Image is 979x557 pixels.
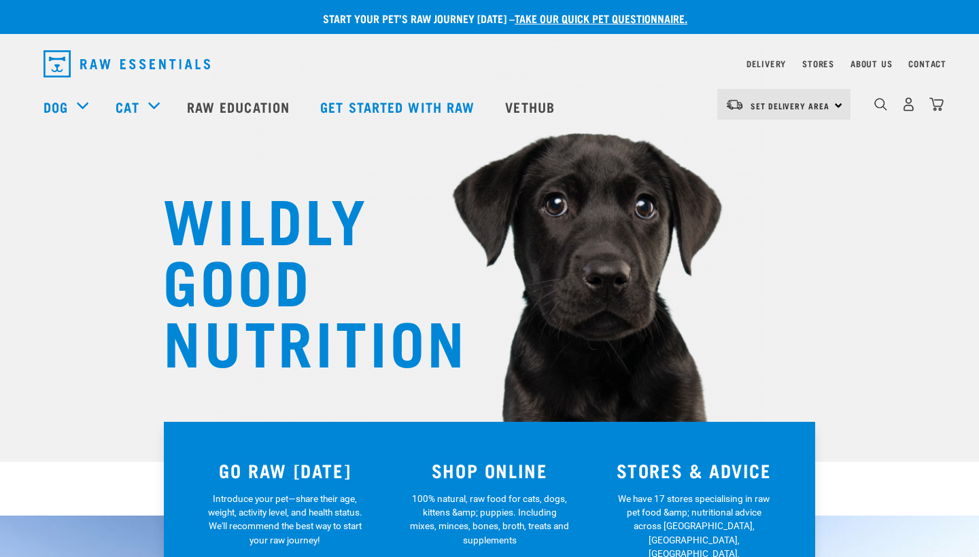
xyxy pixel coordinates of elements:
[746,61,786,66] a: Delivery
[33,45,946,83] nav: dropdown navigation
[163,187,435,370] h1: WILDLY GOOD NUTRITION
[874,98,887,111] img: home-icon-1@2x.png
[307,79,492,134] a: Get started with Raw
[929,97,944,111] img: home-icon@2x.png
[901,97,916,111] img: user.png
[44,96,68,117] a: Dog
[492,79,572,134] a: Vethub
[44,50,210,77] img: Raw Essentials Logo
[515,15,687,21] a: take our quick pet questionnaire.
[751,103,829,108] span: Set Delivery Area
[410,492,570,547] p: 100% natural, raw food for cats, dogs, kittens &amp; puppies. Including mixes, minces, bones, bro...
[191,460,379,481] h3: GO RAW [DATE]
[802,61,834,66] a: Stores
[173,79,307,134] a: Raw Education
[908,61,946,66] a: Contact
[116,96,139,117] a: Cat
[396,460,584,481] h3: SHOP ONLINE
[725,98,744,111] img: van-moving.png
[600,460,788,481] h3: STORES & ADVICE
[205,492,365,547] p: Introduce your pet—share their age, weight, activity level, and health status. We'll recommend th...
[851,61,892,66] a: About Us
